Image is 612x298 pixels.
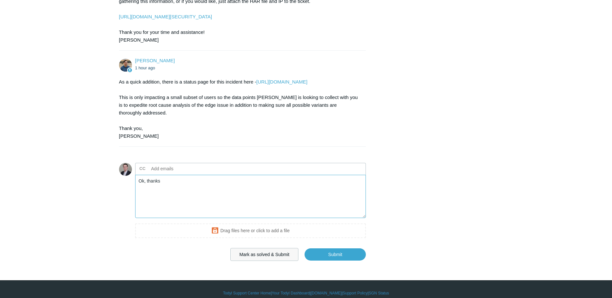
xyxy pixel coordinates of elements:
[139,164,145,174] label: CC
[135,58,175,63] a: [PERSON_NAME]
[311,290,342,296] a: [DOMAIN_NAME]
[230,248,298,261] button: Mark as solved & Submit
[256,79,307,84] a: [URL][DOMAIN_NAME]
[119,14,212,19] a: [URL][DOMAIN_NAME][SECURITY_DATA]
[135,58,175,63] span: Spencer Grissom
[135,65,155,70] time: 10/07/2025, 10:41
[119,290,493,296] div: | | | |
[119,78,360,140] div: As a quick addition, there is a status page for this incident here - This is only impacting a sma...
[343,290,367,296] a: Support Policy
[223,290,271,296] a: Todyl Support Center Home
[305,248,366,261] input: Submit
[272,290,309,296] a: Your Todyl Dashboard
[149,164,218,174] input: Add emails
[369,290,389,296] a: SGN Status
[135,175,366,218] textarea: Add your reply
